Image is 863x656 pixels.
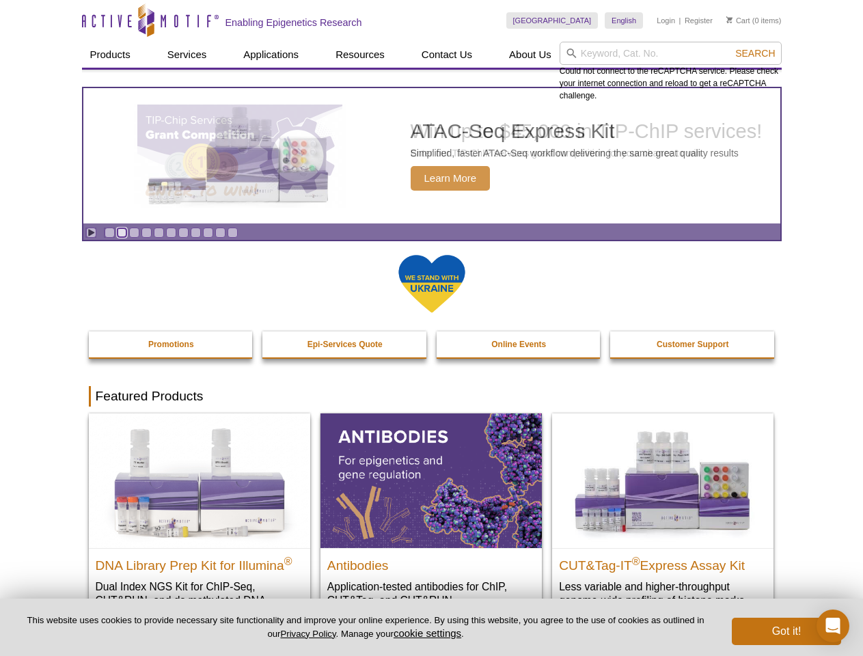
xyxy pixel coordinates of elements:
p: Simplified, faster ATAC-Seq workflow delivering the same great quality results [411,147,739,159]
li: | [679,12,681,29]
a: Products [82,42,139,68]
img: CUT&Tag-IT® Express Assay Kit [552,413,773,547]
a: Promotions [89,331,254,357]
a: CUT&Tag-IT® Express Assay Kit CUT&Tag-IT®Express Assay Kit Less variable and higher-throughput ge... [552,413,773,620]
img: DNA Library Prep Kit for Illumina [89,413,310,547]
strong: Epi-Services Quote [307,340,383,349]
button: Search [731,47,779,59]
a: Cart [726,16,750,25]
a: Go to slide 2 [117,228,127,238]
h2: CUT&Tag-IT Express Assay Kit [559,552,767,573]
p: Dual Index NGS Kit for ChIP-Seq, CUT&RUN, and ds methylated DNA assays. [96,579,303,621]
input: Keyword, Cat. No. [560,42,782,65]
a: Services [159,42,215,68]
h2: Featured Products [89,386,775,407]
strong: Customer Support [657,340,728,349]
article: ATAC-Seq Express Kit [83,88,780,223]
a: Go to slide 7 [178,228,189,238]
a: Applications [235,42,307,68]
a: [GEOGRAPHIC_DATA] [506,12,599,29]
a: Go to slide 9 [203,228,213,238]
p: This website uses cookies to provide necessary site functionality and improve your online experie... [22,614,709,640]
a: Online Events [437,331,602,357]
span: Learn More [411,166,491,191]
a: Go to slide 6 [166,228,176,238]
img: Your Cart [726,16,732,23]
img: We Stand With Ukraine [398,254,466,314]
strong: Promotions [148,340,194,349]
strong: Online Events [491,340,546,349]
div: Open Intercom Messenger [817,610,849,642]
h2: Enabling Epigenetics Research [225,16,362,29]
img: All Antibodies [320,413,542,547]
sup: ® [284,555,292,566]
sup: ® [632,555,640,566]
div: Could not connect to the reCAPTCHA service. Please check your internet connection and reload to g... [560,42,782,102]
button: Got it! [732,618,841,645]
a: Go to slide 1 [105,228,115,238]
a: Customer Support [610,331,776,357]
a: DNA Library Prep Kit for Illumina DNA Library Prep Kit for Illumina® Dual Index NGS Kit for ChIP-... [89,413,310,634]
h2: Antibodies [327,552,535,573]
button: cookie settings [394,627,461,639]
a: Contact Us [413,42,480,68]
a: Resources [327,42,393,68]
a: Go to slide 11 [228,228,238,238]
h2: DNA Library Prep Kit for Illumina [96,552,303,573]
a: English [605,12,643,29]
h2: ATAC-Seq Express Kit [411,121,739,141]
a: Go to slide 3 [129,228,139,238]
a: Go to slide 4 [141,228,152,238]
p: Less variable and higher-throughput genome-wide profiling of histone marks​. [559,579,767,607]
a: About Us [501,42,560,68]
a: Privacy Policy [280,629,335,639]
a: Register [685,16,713,25]
a: Go to slide 5 [154,228,164,238]
a: Login [657,16,675,25]
a: Go to slide 8 [191,228,201,238]
a: Epi-Services Quote [262,331,428,357]
a: Go to slide 10 [215,228,225,238]
span: Search [735,48,775,59]
a: ATAC-Seq Express Kit ATAC-Seq Express Kit Simplified, faster ATAC-Seq workflow delivering the sam... [83,88,780,223]
li: (0 items) [726,12,782,29]
p: Application-tested antibodies for ChIP, CUT&Tag, and CUT&RUN. [327,579,535,607]
a: All Antibodies Antibodies Application-tested antibodies for ChIP, CUT&Tag, and CUT&RUN. [320,413,542,620]
img: ATAC-Seq Express Kit [127,104,353,208]
a: Toggle autoplay [86,228,96,238]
